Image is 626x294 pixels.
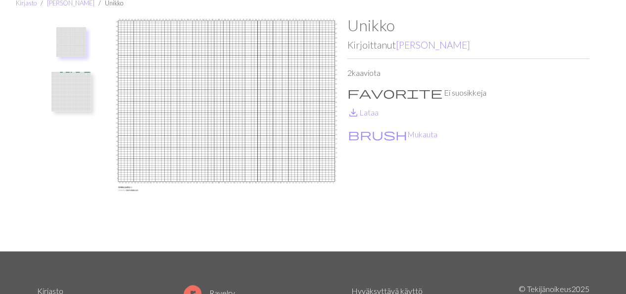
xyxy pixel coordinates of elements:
font: Unikko [347,15,395,35]
span: save_alt [347,106,359,119]
img: Unikko peitto [105,16,347,251]
span: favorite [347,86,442,100]
font: 2 [347,68,352,77]
font: Kirjoittanut [347,39,396,51]
i: Favourite [347,87,442,99]
font: Mukauta [407,129,437,139]
a: DownloadLataa [347,108,379,117]
i: Download [347,107,359,118]
font: Ei suosikkeja [444,88,486,97]
img: Unikko peitto [51,72,91,112]
span: brush [348,127,407,141]
font: © Tekijänoikeus [518,284,571,294]
button: CustomiseMukauta [347,126,438,141]
a: [PERSON_NAME] [396,39,470,51]
font: kaaviota [352,68,381,77]
font: Lataa [359,108,379,117]
font: 2025 [571,284,589,294]
img: Unikko peitto [56,27,86,57]
i: Customise [348,128,407,140]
